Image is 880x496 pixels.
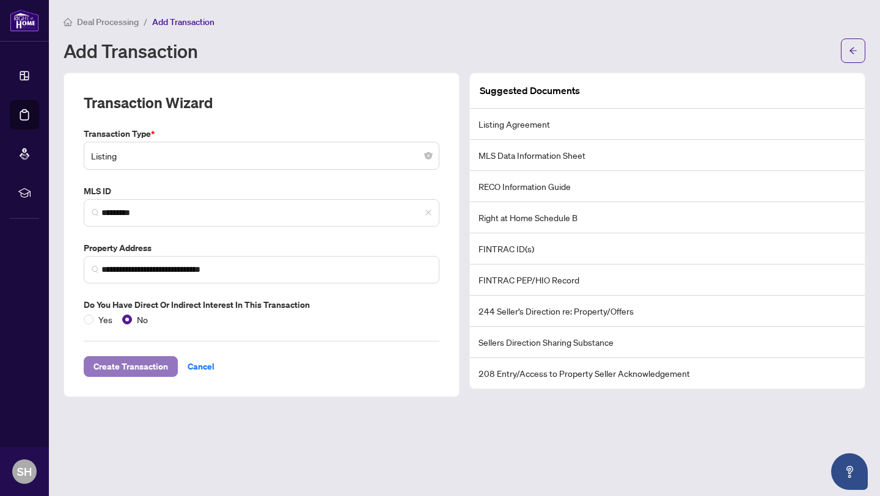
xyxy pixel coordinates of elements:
[470,264,865,296] li: FINTRAC PEP/HIO Record
[470,140,865,171] li: MLS Data Information Sheet
[84,298,439,312] label: Do you have direct or indirect interest in this transaction
[178,356,224,377] button: Cancel
[470,296,865,327] li: 244 Seller’s Direction re: Property/Offers
[831,453,868,490] button: Open asap
[92,209,99,216] img: search_icon
[470,233,865,264] li: FINTRAC ID(s)
[188,357,215,376] span: Cancel
[91,144,432,167] span: Listing
[470,171,865,202] li: RECO Information Guide
[425,209,432,216] span: close
[480,83,580,98] article: Suggested Documents
[470,358,865,388] li: 208 Entry/Access to Property Seller Acknowledgement
[425,152,432,159] span: close-circle
[84,356,178,377] button: Create Transaction
[132,313,153,326] span: No
[84,93,213,112] h2: Transaction Wizard
[470,327,865,358] li: Sellers Direction Sharing Substance
[470,202,865,233] li: Right at Home Schedule B
[10,9,39,32] img: logo
[84,241,439,255] label: Property Address
[94,313,117,326] span: Yes
[152,16,215,27] span: Add Transaction
[84,184,439,198] label: MLS ID
[64,41,198,60] h1: Add Transaction
[84,127,439,140] label: Transaction Type
[17,463,32,480] span: SH
[94,357,168,376] span: Create Transaction
[144,15,147,29] li: /
[77,16,139,27] span: Deal Processing
[849,46,857,55] span: arrow-left
[470,109,865,140] li: Listing Agreement
[92,266,99,273] img: search_icon
[64,18,72,26] span: home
